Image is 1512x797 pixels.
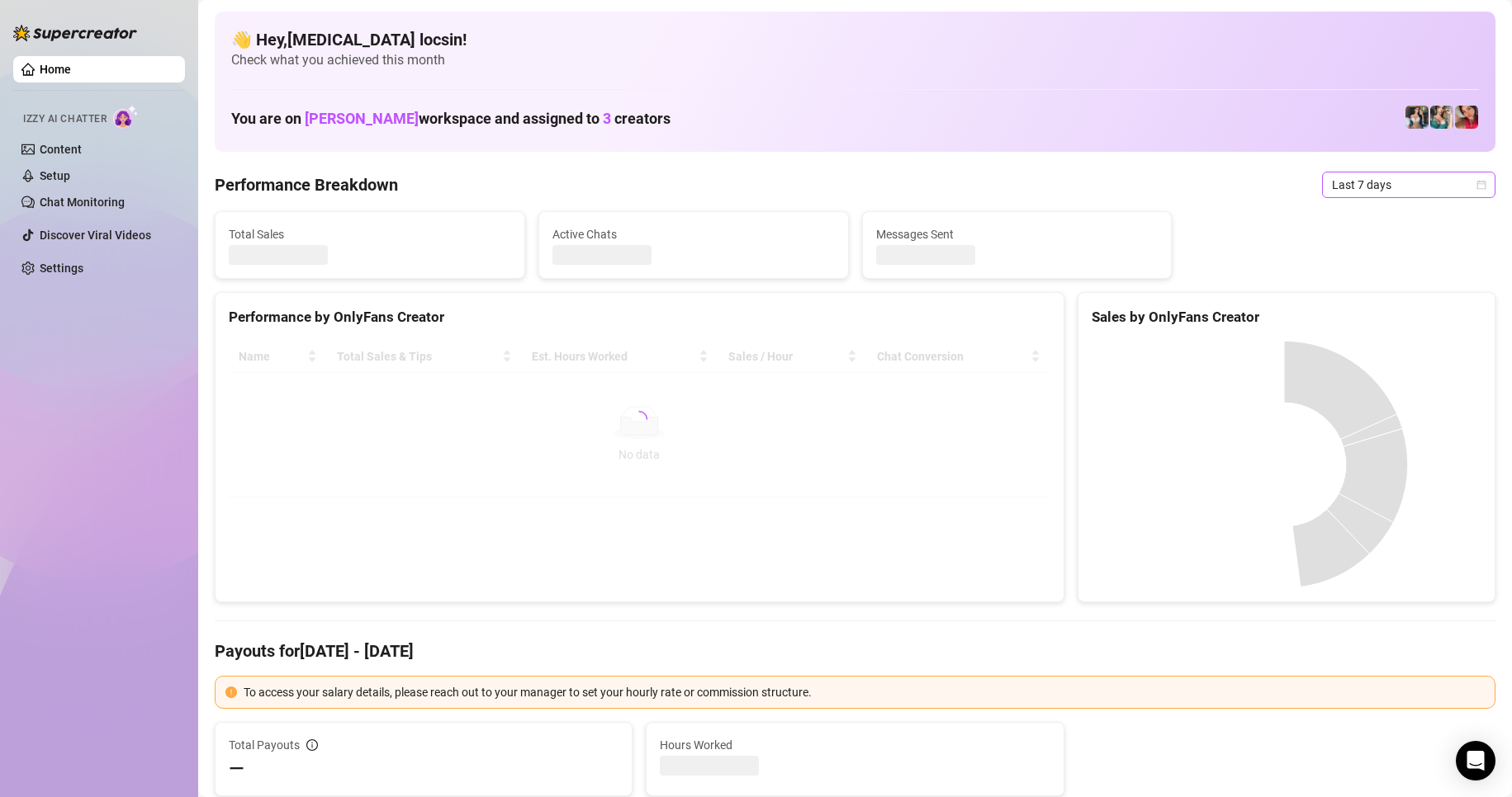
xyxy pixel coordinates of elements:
span: Total Sales [229,225,511,243]
span: [PERSON_NAME] [305,110,419,127]
h4: Performance Breakdown [215,173,398,196]
img: Zaddy [1430,106,1453,129]
span: info-circle [306,739,318,751]
span: Hours Worked [660,736,1050,754]
span: Check what you achieved this month [231,51,1479,69]
a: Content [40,143,82,156]
h1: You are on workspace and assigned to creators [231,110,671,128]
div: Open Intercom Messenger [1456,741,1495,780]
span: Active Chats [552,225,835,243]
span: exclamation-circle [225,686,237,698]
a: Home [40,63,71,76]
span: loading [628,407,651,430]
img: Vanessa [1455,106,1478,129]
h4: Payouts for [DATE] - [DATE] [215,639,1495,663]
span: — [229,756,244,782]
span: 3 [603,110,611,127]
a: Setup [40,169,70,182]
a: Discover Viral Videos [40,229,151,242]
span: Izzy AI Chatter [23,111,107,127]
span: Messages Sent [876,225,1159,243]
img: Katy [1405,106,1429,129]
a: Settings [40,262,83,275]
div: Sales by OnlyFans Creator [1092,306,1481,328]
span: Total Payouts [229,736,300,754]
span: Last 7 days [1332,172,1486,197]
h4: 👋 Hey, [MEDICAL_DATA] locsin ! [231,28,1479,51]
img: logo-BBDzfeDw.svg [13,25,137,41]
span: calendar [1476,180,1486,190]
img: AI Chatter [113,105,139,129]
a: Chat Monitoring [40,196,125,209]
div: Performance by OnlyFans Creator [229,306,1050,328]
div: To access your salary details, please reach out to your manager to set your hourly rate or commis... [244,683,1485,701]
